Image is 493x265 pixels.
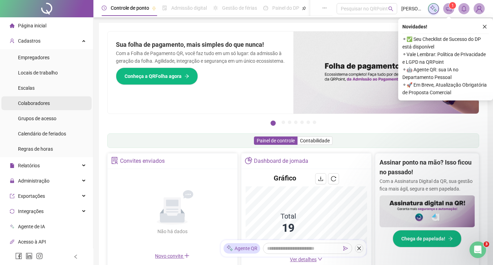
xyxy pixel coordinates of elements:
[461,6,467,12] span: bell
[18,178,49,184] span: Administração
[402,66,489,81] span: ⚬ 🤖 Agente QR: sua IA no Departamento Pessoal
[116,68,198,85] button: Conheça a QRFolha agora
[307,121,310,124] button: 6
[318,176,323,182] span: download
[482,24,487,29] span: close
[10,23,15,28] span: home
[184,74,189,79] span: arrow-right
[10,209,15,214] span: sync
[331,176,336,182] span: reload
[10,178,15,183] span: lock
[402,35,489,51] span: ⚬ ✅ Seu Checklist de Sucesso do DP está disponível
[18,146,53,152] span: Regras de horas
[290,257,322,262] a: Ver detalhes down
[18,55,49,60] span: Empregadores
[36,253,43,259] span: instagram
[10,194,15,198] span: export
[18,131,66,136] span: Calendário de feriados
[18,209,44,214] span: Integrações
[449,2,456,9] sup: 1
[120,155,165,167] div: Convites enviados
[184,253,190,258] span: plus
[10,163,15,168] span: file
[484,241,489,247] span: 3
[263,6,268,10] span: dashboard
[111,157,118,164] span: solution
[155,253,190,259] span: Novo convite
[18,239,46,245] span: Acesso à API
[293,32,479,114] img: banner%2F8d14a306-6205-4263-8e5b-06e9a85ad873.png
[313,121,316,124] button: 7
[116,40,285,50] h2: Sua folha de pagamento, mais simples do que nunca!
[300,121,304,124] button: 5
[245,157,252,164] span: pie-chart
[451,3,454,8] span: 1
[343,246,348,251] span: send
[448,236,453,241] span: arrow-right
[393,230,462,247] button: Chega de papelada!
[254,155,308,167] div: Dashboard de jornada
[271,121,276,126] button: 1
[380,177,475,193] p: Com a Assinatura Digital da QR, sua gestão fica mais ágil, segura e sem papelada.
[10,38,15,43] span: user-add
[140,228,204,235] div: Não há dados
[15,253,22,259] span: facebook
[73,254,78,259] span: left
[18,85,35,91] span: Escalas
[26,253,33,259] span: linkedin
[402,81,489,96] span: ⚬ 🚀 Em Breve, Atualização Obrigatória de Proposta Comercial
[152,6,156,10] span: pushpin
[288,121,291,124] button: 3
[402,23,427,30] span: Novidades !
[222,5,257,11] span: Gestão de férias
[18,38,40,44] span: Cadastros
[388,6,393,11] span: search
[282,121,285,124] button: 2
[223,243,260,254] div: Agente QR
[274,173,296,183] h4: Gráfico
[380,195,475,227] img: banner%2F02c71560-61a6-44d4-94b9-c8ab97240462.png
[401,235,445,242] span: Chega de papelada!
[111,5,149,11] span: Controle de ponto
[10,239,15,244] span: api
[257,138,295,143] span: Painel de controle
[18,224,45,229] span: Agente de IA
[18,116,56,121] span: Grupos de acesso
[402,51,489,66] span: ⚬ Vale Lembrar: Política de Privacidade e LGPD na QRPoint
[162,6,167,10] span: file-done
[401,5,424,12] span: [PERSON_NAME]
[213,6,218,10] span: sun
[290,257,317,262] span: Ver detalhes
[18,23,46,28] span: Página inicial
[322,6,327,10] span: ellipsis
[18,100,50,106] span: Colaboradores
[116,50,285,65] p: Com a Folha de Pagamento QR, você faz tudo em um só lugar: da admissão à geração da folha. Agilid...
[300,138,330,143] span: Contabilidade
[102,6,107,10] span: clock-circle
[18,163,40,168] span: Relatórios
[171,5,207,11] span: Admissão digital
[18,193,45,199] span: Exportações
[357,246,362,251] span: close
[294,121,298,124] button: 4
[474,3,484,14] img: 85622
[446,6,452,12] span: notification
[380,158,475,177] h2: Assinar ponto na mão? Isso ficou no passado!
[18,70,58,76] span: Locais de trabalho
[430,5,437,12] img: sparkle-icon.fc2bf0ac1784a2077858766a79e2daf3.svg
[125,72,182,80] span: Conheça a QRFolha agora
[318,257,322,262] span: down
[272,5,299,11] span: Painel do DP
[469,241,486,258] iframe: Intercom live chat
[226,245,233,252] img: sparkle-icon.fc2bf0ac1784a2077858766a79e2daf3.svg
[302,6,306,10] span: pushpin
